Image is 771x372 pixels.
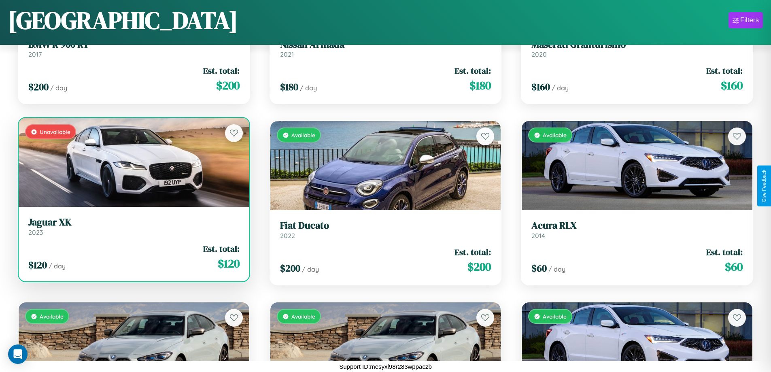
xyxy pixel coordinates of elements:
[280,39,491,59] a: Nissan Armada2021
[28,80,49,94] span: $ 200
[203,243,240,255] span: Est. total:
[531,39,743,59] a: Maserati Granturismo2020
[543,313,567,320] span: Available
[531,50,547,58] span: 2020
[302,265,319,273] span: / day
[531,220,743,232] h3: Acura RLX
[531,220,743,240] a: Acura RLX2014
[50,84,67,92] span: / day
[706,246,743,258] span: Est. total:
[216,77,240,94] span: $ 200
[531,232,545,240] span: 2014
[291,132,315,138] span: Available
[280,261,300,275] span: $ 200
[543,132,567,138] span: Available
[469,77,491,94] span: $ 180
[28,258,47,272] span: $ 120
[40,128,70,135] span: Unavailable
[531,261,547,275] span: $ 60
[280,50,294,58] span: 2021
[28,217,240,236] a: Jaguar XK2023
[740,16,759,24] div: Filters
[8,344,28,364] div: Open Intercom Messenger
[721,77,743,94] span: $ 160
[218,255,240,272] span: $ 120
[28,217,240,228] h3: Jaguar XK
[725,259,743,275] span: $ 60
[28,228,43,236] span: 2023
[455,246,491,258] span: Est. total:
[291,313,315,320] span: Available
[729,12,763,28] button: Filters
[8,4,238,37] h1: [GEOGRAPHIC_DATA]
[28,50,42,58] span: 2017
[552,84,569,92] span: / day
[300,84,317,92] span: / day
[761,170,767,202] div: Give Feedback
[339,361,431,372] p: Support ID: mesyxl98r283wppaczb
[203,65,240,77] span: Est. total:
[548,265,565,273] span: / day
[531,80,550,94] span: $ 160
[40,313,64,320] span: Available
[467,259,491,275] span: $ 200
[49,262,66,270] span: / day
[280,232,295,240] span: 2022
[280,80,298,94] span: $ 180
[706,65,743,77] span: Est. total:
[280,220,491,240] a: Fiat Ducato2022
[455,65,491,77] span: Est. total:
[28,39,240,59] a: BMW R 900 RT2017
[280,220,491,232] h3: Fiat Ducato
